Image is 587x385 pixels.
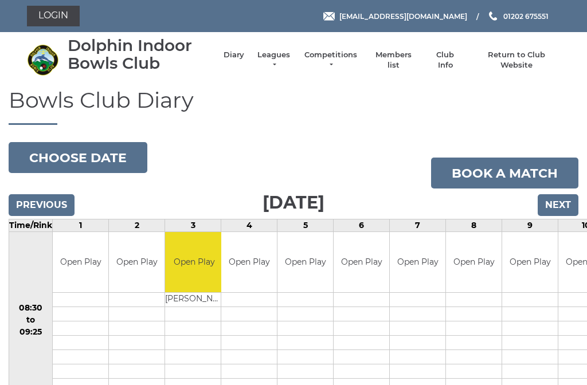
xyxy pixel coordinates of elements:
[165,292,223,307] td: [PERSON_NAME]
[9,219,53,232] td: Time/Rink
[334,219,390,232] td: 6
[9,194,75,216] input: Previous
[446,232,502,292] td: Open Play
[323,11,467,22] a: Email [EMAIL_ADDRESS][DOMAIN_NAME]
[446,219,502,232] td: 8
[109,232,165,292] td: Open Play
[323,12,335,21] img: Email
[489,11,497,21] img: Phone us
[334,232,389,292] td: Open Play
[390,219,446,232] td: 7
[339,11,467,20] span: [EMAIL_ADDRESS][DOMAIN_NAME]
[277,219,334,232] td: 5
[502,219,558,232] td: 9
[221,219,277,232] td: 4
[27,6,80,26] a: Login
[165,232,223,292] td: Open Play
[473,50,560,70] a: Return to Club Website
[369,50,417,70] a: Members list
[109,219,165,232] td: 2
[221,232,277,292] td: Open Play
[303,50,358,70] a: Competitions
[165,219,221,232] td: 3
[53,219,109,232] td: 1
[9,88,578,125] h1: Bowls Club Diary
[503,11,549,20] span: 01202 675551
[53,232,108,292] td: Open Play
[9,142,147,173] button: Choose date
[27,44,58,76] img: Dolphin Indoor Bowls Club
[538,194,578,216] input: Next
[431,158,578,188] a: Book a match
[429,50,462,70] a: Club Info
[487,11,549,22] a: Phone us 01202 675551
[390,232,445,292] td: Open Play
[256,50,292,70] a: Leagues
[277,232,333,292] td: Open Play
[502,232,558,292] td: Open Play
[224,50,244,60] a: Diary
[68,37,212,72] div: Dolphin Indoor Bowls Club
